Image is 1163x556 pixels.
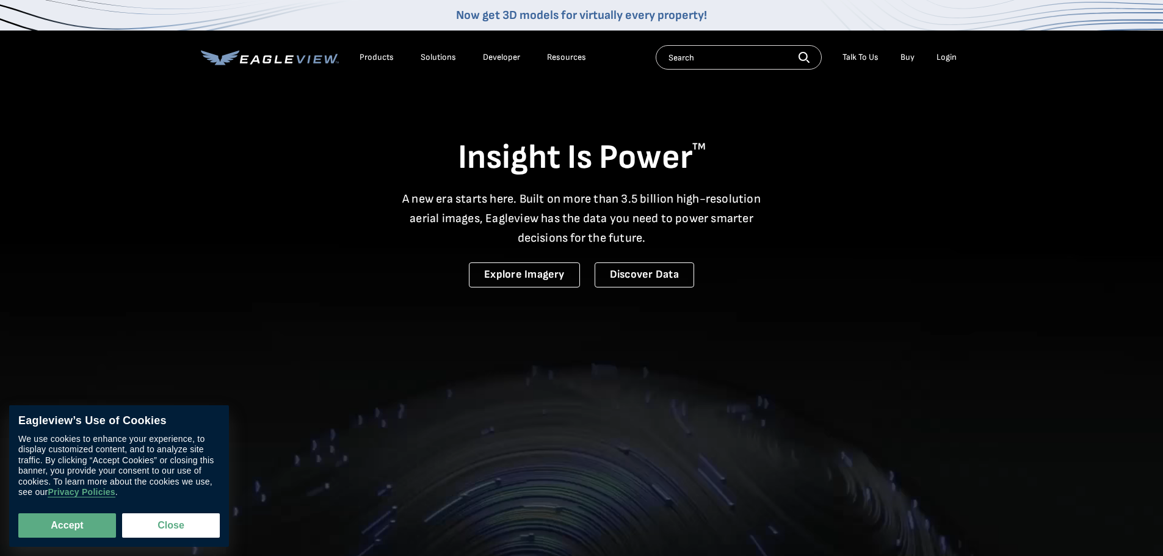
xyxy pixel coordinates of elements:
[122,513,220,538] button: Close
[692,141,706,153] sup: TM
[469,262,580,287] a: Explore Imagery
[18,513,116,538] button: Accept
[656,45,822,70] input: Search
[18,414,220,428] div: Eagleview’s Use of Cookies
[360,52,394,63] div: Products
[201,137,963,179] h1: Insight Is Power
[48,488,115,498] a: Privacy Policies
[842,52,879,63] div: Talk To Us
[395,189,769,248] p: A new era starts here. Built on more than 3.5 billion high-resolution aerial images, Eagleview ha...
[483,52,520,63] a: Developer
[595,262,694,287] a: Discover Data
[547,52,586,63] div: Resources
[18,434,220,498] div: We use cookies to enhance your experience, to display customized content, and to analyze site tra...
[421,52,456,63] div: Solutions
[900,52,915,63] a: Buy
[937,52,957,63] div: Login
[456,8,707,23] a: Now get 3D models for virtually every property!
